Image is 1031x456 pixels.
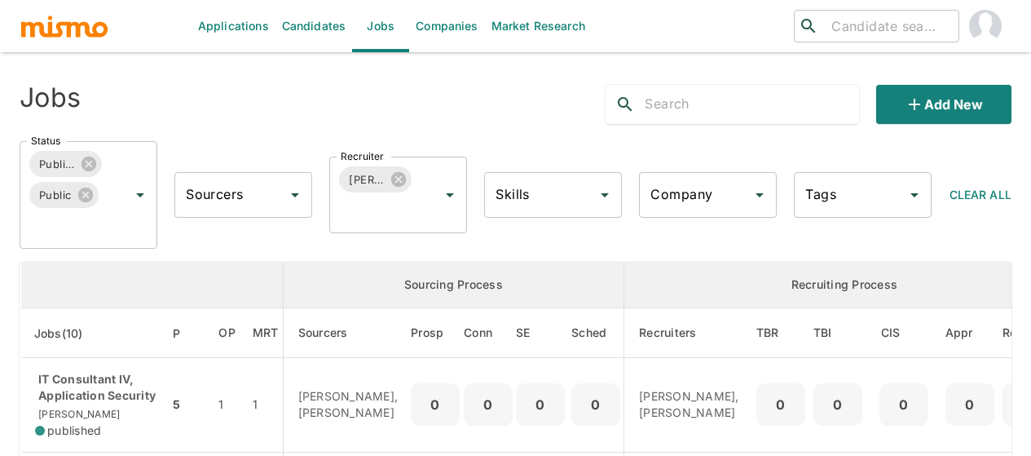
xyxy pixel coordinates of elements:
[470,393,506,416] p: 0
[522,393,558,416] p: 0
[129,184,152,206] button: Open
[593,184,616,206] button: Open
[606,85,645,124] button: search
[341,149,384,163] label: Recruiter
[417,393,453,416] p: 0
[35,371,156,404] p: IT Consultant IV, Application Security
[825,15,952,38] input: Candidate search
[748,184,771,206] button: Open
[866,308,941,358] th: Client Interview Scheduled
[886,393,922,416] p: 0
[339,170,394,189] span: [PERSON_NAME]
[34,324,104,343] span: Jobs(10)
[949,188,1011,201] span: Clear All
[173,324,201,343] span: P
[339,166,412,193] div: [PERSON_NAME]
[568,308,624,358] th: Sched
[284,184,306,206] button: Open
[169,358,205,453] td: 5
[205,358,249,453] td: 1
[283,262,624,308] th: Sourcing Process
[969,10,1002,42] img: Maia Reyes
[29,151,102,177] div: Published
[763,393,799,416] p: 0
[29,186,82,205] span: Public
[578,393,614,416] p: 0
[809,308,866,358] th: To Be Interviewed
[205,308,249,358] th: Open Positions
[645,91,859,117] input: Search
[249,358,283,453] td: 1
[624,308,752,358] th: Recruiters
[298,388,399,421] p: [PERSON_NAME], [PERSON_NAME]
[820,393,856,416] p: 0
[639,388,739,421] p: [PERSON_NAME], [PERSON_NAME]
[35,408,120,420] span: [PERSON_NAME]
[20,82,81,114] h4: Jobs
[29,182,99,208] div: Public
[513,308,568,358] th: Sent Emails
[752,308,809,358] th: To Be Reviewed
[952,393,988,416] p: 0
[411,308,464,358] th: Prospects
[941,308,998,358] th: Approved
[464,308,513,358] th: Connections
[903,184,926,206] button: Open
[47,423,101,439] span: published
[169,308,205,358] th: Priority
[283,308,411,358] th: Sourcers
[29,155,85,174] span: Published
[249,308,283,358] th: Market Research Total
[31,134,60,148] label: Status
[438,184,461,206] button: Open
[20,14,109,38] img: logo
[876,85,1011,124] button: Add new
